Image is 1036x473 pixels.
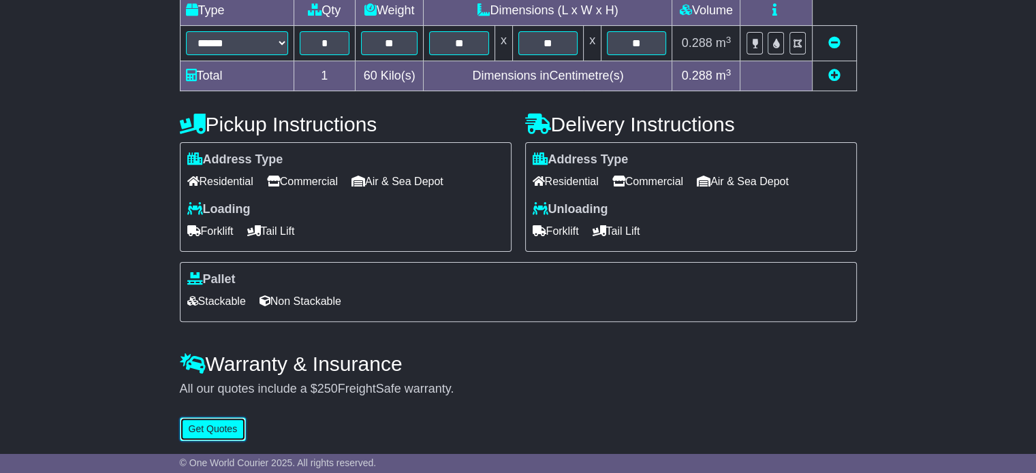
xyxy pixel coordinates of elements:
[180,353,857,375] h4: Warranty & Insurance
[533,202,608,217] label: Unloading
[828,36,841,50] a: Remove this item
[533,152,629,167] label: Address Type
[716,36,732,50] span: m
[612,171,683,192] span: Commercial
[533,221,579,242] span: Forklift
[682,69,712,82] span: 0.288
[364,69,377,82] span: 60
[317,382,338,395] span: 250
[187,221,234,242] span: Forklift
[180,61,294,91] td: Total
[828,69,841,82] a: Add new item
[525,113,857,135] h4: Delivery Instructions
[247,221,295,242] span: Tail Lift
[180,113,512,135] h4: Pickup Instructions
[584,26,601,61] td: x
[187,202,251,217] label: Loading
[187,291,246,312] span: Stackable
[697,171,789,192] span: Air & Sea Depot
[187,152,283,167] label: Address Type
[180,457,377,468] span: © One World Courier 2025. All rights reserved.
[593,221,640,242] span: Tail Lift
[726,35,732,45] sup: 3
[533,171,599,192] span: Residential
[267,171,338,192] span: Commercial
[682,36,712,50] span: 0.288
[355,61,424,91] td: Kilo(s)
[187,272,236,287] label: Pallet
[424,61,672,91] td: Dimensions in Centimetre(s)
[495,26,512,61] td: x
[351,171,443,192] span: Air & Sea Depot
[294,61,355,91] td: 1
[716,69,732,82] span: m
[180,382,857,397] div: All our quotes include a $ FreightSafe warranty.
[180,417,247,441] button: Get Quotes
[187,171,253,192] span: Residential
[260,291,341,312] span: Non Stackable
[726,67,732,78] sup: 3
